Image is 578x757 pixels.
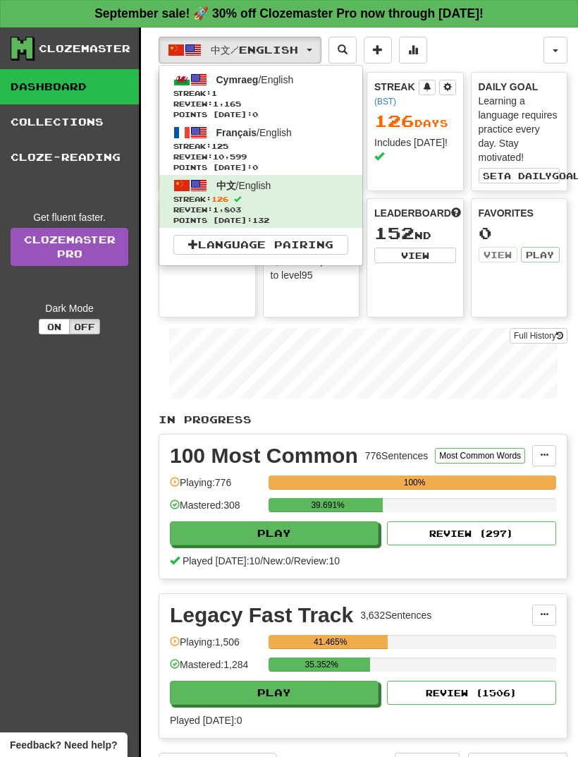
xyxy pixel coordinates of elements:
[173,141,348,152] span: Streak:
[216,180,236,191] span: 中文
[173,88,348,99] span: Streak:
[173,152,348,162] span: Review: 10,599
[173,162,348,173] span: Points [DATE]: 0
[216,127,292,138] span: / English
[173,99,348,109] span: Review: 1,165
[173,215,348,226] span: Points [DATE]: 132
[159,122,362,175] a: Français/EnglishStreak:125 Review:10,599Points [DATE]:0
[159,69,362,122] a: Cymraeg/EnglishStreak:1 Review:1,165Points [DATE]:0
[211,89,217,97] span: 1
[173,235,348,255] a: Language Pairing
[216,180,271,191] span: / English
[216,127,257,138] span: Français
[216,74,294,85] span: / English
[173,109,348,120] span: Points [DATE]: 0
[211,195,228,203] span: 126
[10,738,117,752] span: Open feedback widget
[173,194,348,205] span: Streak:
[173,205,348,215] span: Review: 1,803
[211,142,228,150] span: 125
[159,175,362,228] a: 中文/EnglishStreak:126 Review:1,803Points [DATE]:132
[216,74,259,85] span: Cymraeg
